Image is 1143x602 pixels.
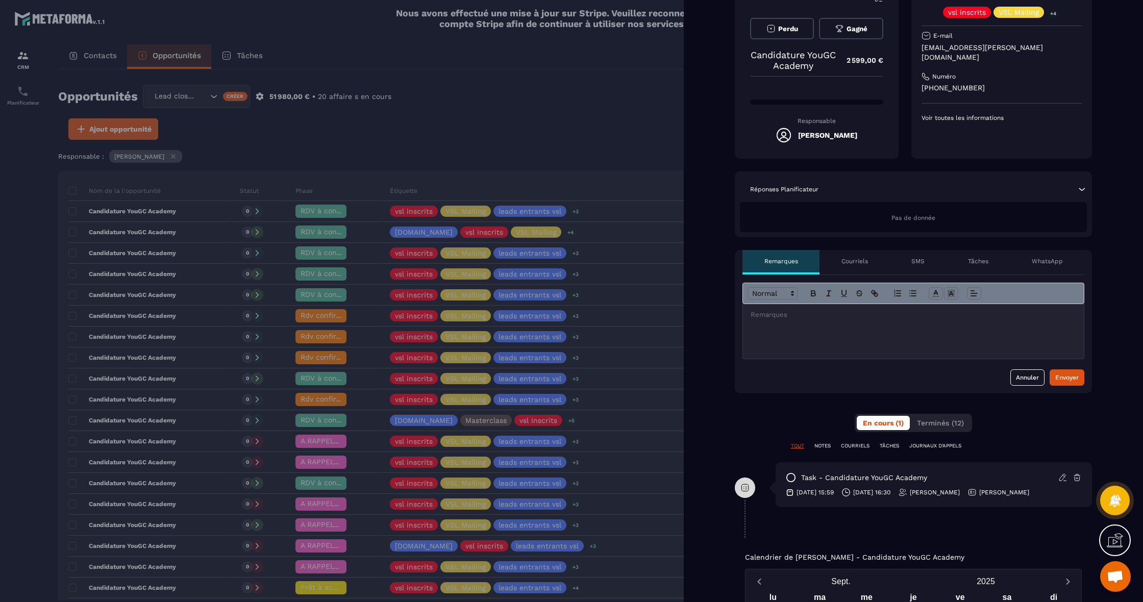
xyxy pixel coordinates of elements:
p: [DATE] 16:30 [853,488,890,496]
p: Responsable [750,117,883,124]
p: task - Candidature YouGC Academy [801,473,927,483]
p: [DATE] 15:59 [797,488,834,496]
p: SMS [911,257,925,265]
span: Pas de donnée [891,214,935,221]
button: Envoyer [1050,369,1084,386]
span: Gagné [847,25,867,33]
p: Candidature YouGC Academy [750,49,836,71]
p: NOTES [814,442,831,449]
p: E-mail [933,32,953,40]
p: Calendrier de [PERSON_NAME] - Candidature YouGC Academy [745,553,964,561]
button: Previous month [750,574,768,588]
p: vsl inscrits [948,9,986,16]
button: Open months overlay [768,572,913,590]
p: [PHONE_NUMBER] [922,83,1082,93]
button: Gagné [819,18,883,39]
p: Remarques [764,257,798,265]
button: Terminés (12) [911,416,970,430]
p: TÂCHES [880,442,899,449]
span: Perdu [778,25,798,33]
p: Réponses Planificateur [750,185,818,193]
button: Perdu [750,18,814,39]
p: Tâches [968,257,988,265]
p: Courriels [841,257,868,265]
p: [PERSON_NAME] [979,488,1029,496]
p: TOUT [791,442,804,449]
p: 2 599,00 € [836,51,883,70]
p: VSL Mailing [999,9,1039,16]
p: +4 [1047,8,1060,19]
p: Voir toutes les informations [922,114,1082,122]
button: Open years overlay [913,572,1058,590]
p: COURRIELS [841,442,869,449]
p: WhatsApp [1032,257,1063,265]
button: Next month [1058,574,1077,588]
a: Ouvrir le chat [1100,561,1131,592]
h5: [PERSON_NAME] [798,131,857,139]
span: En cours (1) [863,419,904,427]
p: [PERSON_NAME] [910,488,960,496]
button: En cours (1) [857,416,910,430]
span: Terminés (12) [917,419,964,427]
button: Annuler [1010,369,1045,386]
p: Numéro [932,72,956,81]
p: JOURNAUX D'APPELS [909,442,961,449]
p: [EMAIL_ADDRESS][PERSON_NAME][DOMAIN_NAME] [922,43,1082,62]
div: Envoyer [1055,372,1079,383]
